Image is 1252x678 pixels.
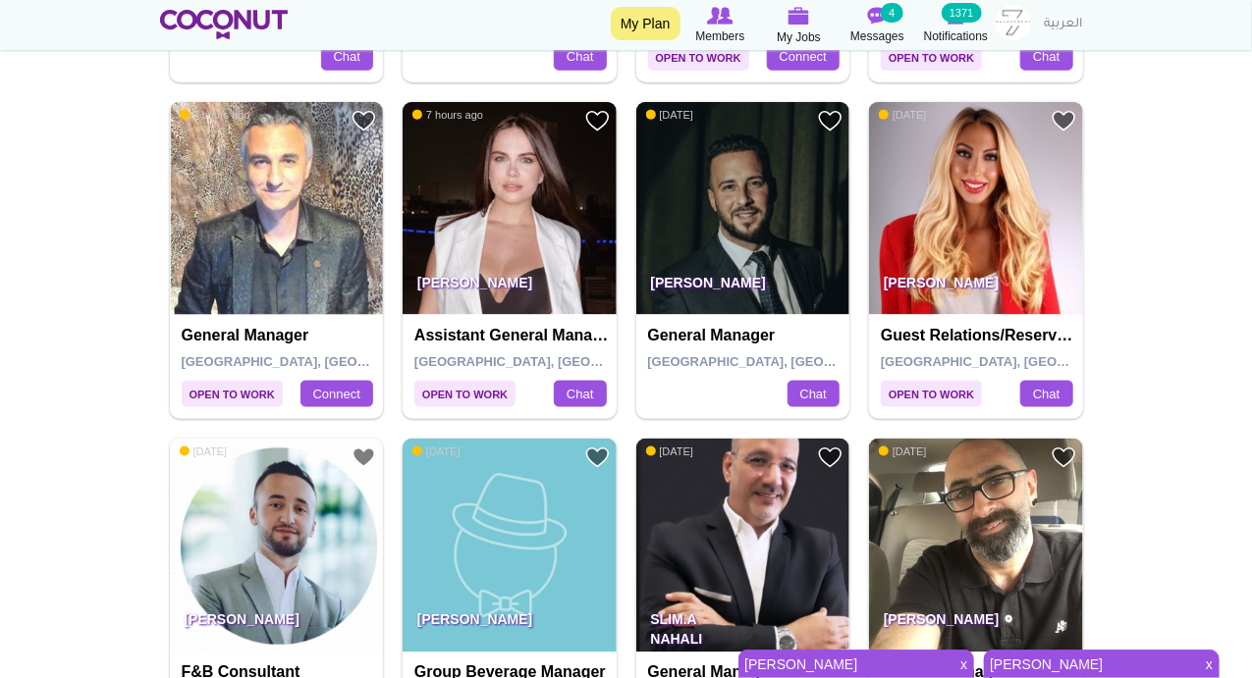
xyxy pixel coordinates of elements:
[839,5,917,46] a: Messages Messages 4
[648,327,844,344] h4: General Manager
[403,260,617,315] p: [PERSON_NAME]
[777,27,821,47] span: My Jobs
[953,651,974,678] span: x
[648,354,928,369] span: [GEOGRAPHIC_DATA], [GEOGRAPHIC_DATA]
[818,109,843,133] a: Add to Favourites
[403,598,617,652] p: [PERSON_NAME]
[924,26,988,46] span: Notifications
[695,26,744,46] span: Members
[412,444,461,458] span: [DATE]
[879,444,927,458] span: [DATE]
[1020,43,1072,71] a: Chat
[648,44,749,71] span: Open to Work
[160,10,289,39] img: Home
[170,598,384,652] p: [PERSON_NAME]
[321,43,373,71] a: Chat
[182,354,462,369] span: [GEOGRAPHIC_DATA], [GEOGRAPHIC_DATA]
[554,381,606,408] a: Chat
[868,7,888,25] img: Messages
[1199,651,1220,678] span: x
[414,381,516,407] span: Open to Work
[414,327,610,344] h4: Assistant General Manager
[869,598,1083,652] p: [PERSON_NAME]
[412,108,483,122] span: 7 hours ago
[788,381,840,408] a: Chat
[646,108,694,122] span: [DATE]
[646,444,694,458] span: [DATE]
[881,381,982,407] span: Open to Work
[180,108,250,122] span: 7 hours ago
[636,598,850,652] p: Slim.A Nahali
[352,445,376,470] a: Add to Favourites
[1052,445,1076,470] a: Add to Favourites
[414,354,694,369] span: [GEOGRAPHIC_DATA], [GEOGRAPHIC_DATA]
[300,381,373,408] a: Connect
[760,5,839,47] a: My Jobs My Jobs
[180,444,228,458] span: [DATE]
[881,327,1076,344] h4: Guest Relations/Reservation/ Social Media management
[917,5,996,46] a: Notifications Notifications 1371
[182,381,283,407] span: Open to Work
[707,7,733,25] img: Browse Members
[182,327,377,344] h4: General Manager
[1052,109,1076,133] a: Add to Favourites
[585,445,610,470] a: Add to Favourites
[818,445,843,470] a: Add to Favourites
[789,7,810,25] img: My Jobs
[767,43,840,71] a: Connect
[1020,381,1072,408] a: Chat
[352,109,376,133] a: Add to Favourites
[869,260,1083,315] p: [PERSON_NAME]
[738,651,949,678] a: [PERSON_NAME]
[879,108,927,122] span: [DATE]
[1035,5,1093,44] a: العربية
[881,3,902,23] small: 4
[681,5,760,46] a: Browse Members Members
[850,26,904,46] span: Messages
[984,651,1194,678] a: [PERSON_NAME]
[942,3,981,23] small: 1371
[611,7,680,40] a: My Plan
[881,44,982,71] span: Open to Work
[554,43,606,71] a: Chat
[881,354,1161,369] span: [GEOGRAPHIC_DATA], [GEOGRAPHIC_DATA]
[636,260,850,315] p: [PERSON_NAME]
[585,109,610,133] a: Add to Favourites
